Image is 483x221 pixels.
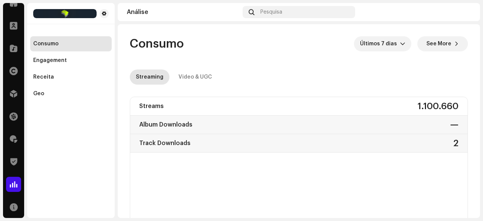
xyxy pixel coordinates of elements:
re-m-nav-item: Receita [30,70,112,85]
div: dropdown trigger [400,36,405,51]
div: Streams [139,100,164,112]
div: Análise [127,9,240,15]
img: 8e39a92f-6217-4997-acbe-e0aa9e7f9449 [33,9,97,18]
span: Consumo [130,36,184,51]
div: Receita [33,74,54,80]
re-m-nav-item: Engagement [30,53,112,68]
span: Pesquisa [260,9,282,15]
div: 1.100.660 [418,100,458,112]
div: Consumo [33,41,58,47]
div: — [450,119,458,131]
div: Geo [33,91,44,97]
button: See More [417,36,468,51]
div: Album Downloads [139,119,192,131]
div: Streaming [136,70,163,85]
span: Últimos 7 dias [360,36,400,51]
div: Engagement [33,57,67,63]
div: 2 [453,137,458,149]
div: Video & UGC [178,70,212,85]
re-m-nav-item: Geo [30,86,112,101]
img: 7b092bcd-1f7b-44aa-9736-f4bc5021b2f1 [459,6,471,18]
span: See More [426,36,451,51]
re-m-nav-item: Consumo [30,36,112,51]
div: Track Downloads [139,137,191,149]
